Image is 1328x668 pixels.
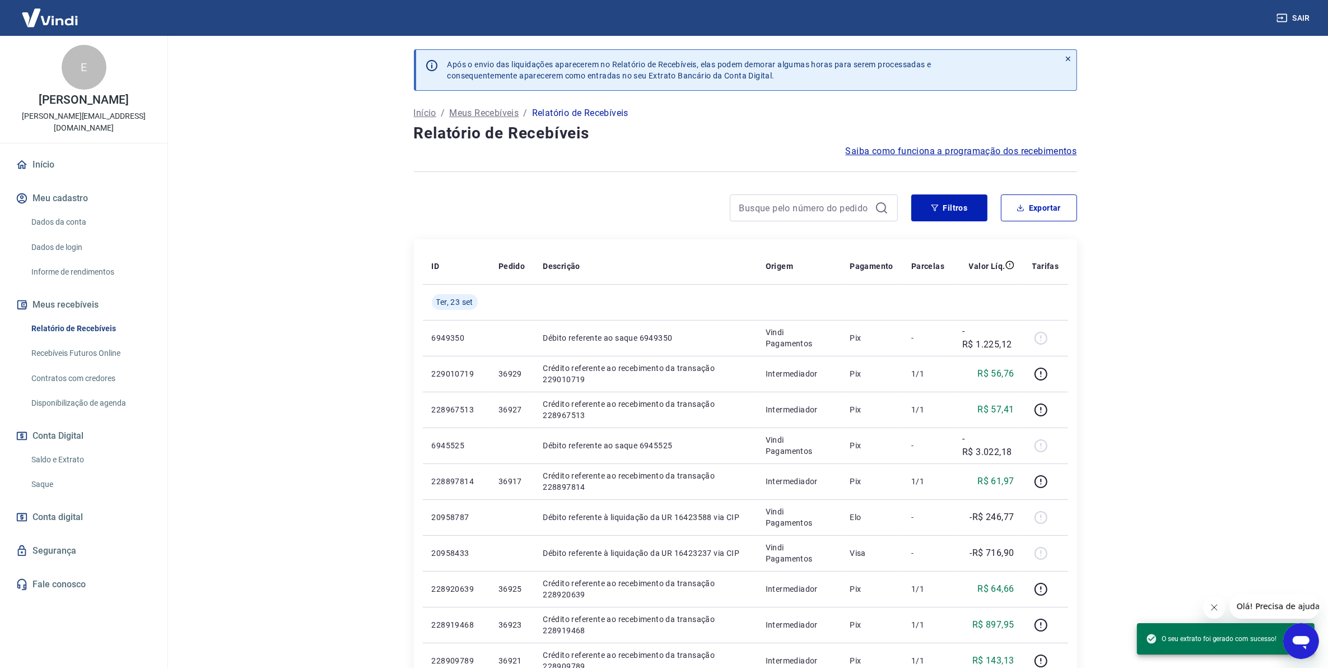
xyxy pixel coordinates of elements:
[432,583,481,595] p: 228920639
[850,583,893,595] p: Pix
[911,583,944,595] p: 1/1
[13,505,154,530] a: Conta digital
[970,511,1014,524] p: -R$ 246,77
[739,200,870,216] input: Busque pelo número do pedido
[766,368,832,379] p: Intermediador
[543,614,747,636] p: Crédito referente ao recebimento da transação 228919468
[766,583,832,595] p: Intermediador
[13,293,154,317] button: Meus recebíveis
[432,619,481,630] p: 228919468
[498,261,525,272] p: Pedido
[962,324,1014,351] p: -R$ 1.225,12
[27,367,154,390] a: Contratos com credores
[498,368,525,379] p: 36929
[1230,594,1319,619] iframe: Mensagem da empresa
[766,542,832,564] p: Vindi Pagamentos
[766,261,793,272] p: Origem
[977,367,1014,381] p: R$ 56,76
[911,332,944,344] p: -
[766,476,832,487] p: Intermediador
[432,548,481,559] p: 20958433
[1274,8,1315,29] button: Sair
[977,475,1014,488] p: R$ 61,97
[498,655,525,666] p: 36921
[432,476,481,487] p: 228897814
[432,512,481,523] p: 20958787
[977,582,1014,596] p: R$ 64,66
[27,448,154,471] a: Saldo e Extrato
[766,619,832,630] p: Intermediador
[13,539,154,563] a: Segurança
[850,655,893,666] p: Pix
[911,655,944,666] p: 1/1
[911,476,944,487] p: 1/1
[543,548,747,559] p: Débito referente à liquidação da UR 16423237 via CIP
[27,261,154,284] a: Informe de rendimentos
[414,106,436,120] a: Início
[969,261,1005,272] p: Valor Líq.
[13,424,154,448] button: Conta Digital
[448,59,931,81] p: Após o envio das liquidações aparecerem no Relatório de Recebíveis, elas podem demorar algumas ho...
[27,392,154,415] a: Disponibilização de agenda
[543,440,747,451] p: Débito referente ao saque 6945525
[1146,633,1276,644] span: O seu extrato foi gerado com sucesso!
[911,440,944,451] p: -
[543,363,747,385] p: Crédito referente ao recebimento da transação 229010719
[498,583,525,595] p: 36925
[911,368,944,379] p: 1/1
[9,110,159,134] p: [PERSON_NAME][EMAIL_ADDRESS][DOMAIN_NAME]
[766,327,832,349] p: Vindi Pagamentos
[523,106,527,120] p: /
[850,619,893,630] p: Pix
[846,145,1077,158] a: Saiba como funciona a programação dos recebimentos
[850,332,893,344] p: Pix
[13,186,154,211] button: Meu cadastro
[543,261,580,272] p: Descrição
[1032,261,1059,272] p: Tarifas
[532,106,628,120] p: Relatório de Recebíveis
[850,404,893,415] p: Pix
[766,404,832,415] p: Intermediador
[449,106,519,120] a: Meus Recebíveis
[972,654,1014,667] p: R$ 143,13
[962,432,1014,459] p: -R$ 3.022,18
[543,512,747,523] p: Débito referente à liquidação da UR 16423588 via CIP
[1283,623,1319,659] iframe: Botão para abrir a janela de mensagens
[911,261,944,272] p: Parcelas
[972,618,1014,632] p: R$ 897,95
[850,368,893,379] p: Pix
[543,332,747,344] p: Débito referente ao saque 6949350
[911,512,944,523] p: -
[432,440,481,451] p: 6945525
[27,473,154,496] a: Saque
[850,476,893,487] p: Pix
[977,403,1014,416] p: R$ 57,41
[766,655,832,666] p: Intermediador
[432,261,440,272] p: ID
[911,404,944,415] p: 1/1
[27,236,154,259] a: Dados de login
[498,404,525,415] p: 36927
[970,546,1014,560] p: -R$ 716,90
[766,506,832,528] p: Vindi Pagamentos
[39,94,128,106] p: [PERSON_NAME]
[13,572,154,597] a: Fale conosco
[911,194,987,221] button: Filtros
[13,1,86,35] img: Vindi
[543,470,747,493] p: Crédito referente ao recebimento da transação 228897814
[432,332,481,344] p: 6949350
[850,261,893,272] p: Pagamento
[436,296,473,308] span: Ter, 23 set
[7,8,94,17] span: Olá! Precisa de ajuda?
[911,619,944,630] p: 1/1
[32,509,83,525] span: Conta digital
[850,548,893,559] p: Visa
[850,512,893,523] p: Elo
[27,317,154,340] a: Relatório de Recebíveis
[62,45,106,90] div: E
[432,404,481,415] p: 228967513
[432,368,481,379] p: 229010719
